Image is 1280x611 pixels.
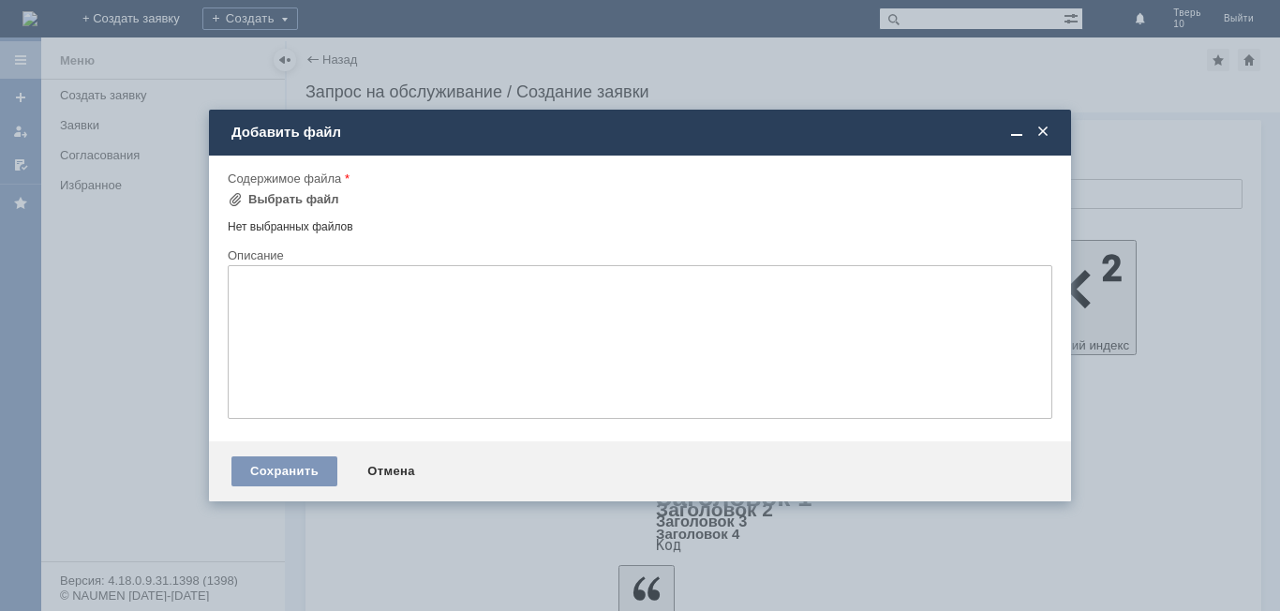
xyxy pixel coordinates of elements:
span: Свернуть (Ctrl + M) [1007,124,1026,141]
div: Прошу удалить ОЧ [7,7,274,22]
div: Содержимое файла [228,172,1049,185]
div: Выбрать файл [248,192,339,207]
div: Нет выбранных файлов [228,213,1052,234]
div: Добавить файл [231,124,1052,141]
div: Описание [228,249,1049,261]
span: Закрыть [1034,124,1052,141]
